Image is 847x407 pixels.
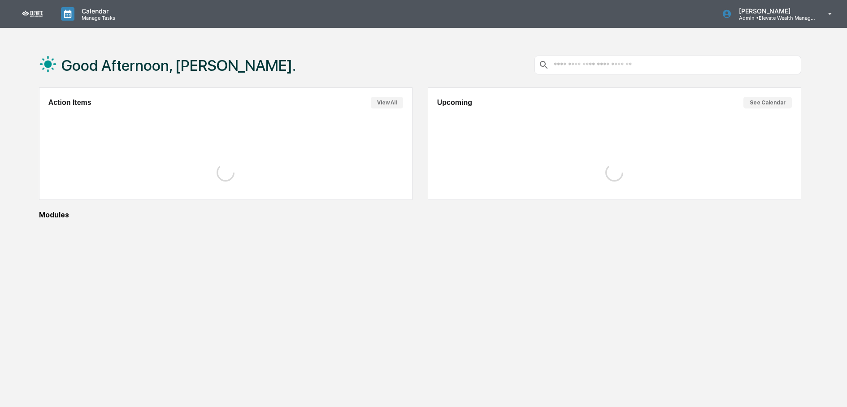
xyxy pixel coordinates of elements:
h1: Good Afternoon, [PERSON_NAME]. [61,56,296,74]
div: Modules [39,211,801,219]
img: logo [22,10,43,17]
p: Calendar [74,7,120,15]
h2: Upcoming [437,99,472,107]
button: See Calendar [743,97,792,108]
p: Manage Tasks [74,15,120,21]
button: View All [371,97,403,108]
p: Admin • Elevate Wealth Management [732,15,815,21]
p: [PERSON_NAME] [732,7,815,15]
h2: Action Items [48,99,91,107]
